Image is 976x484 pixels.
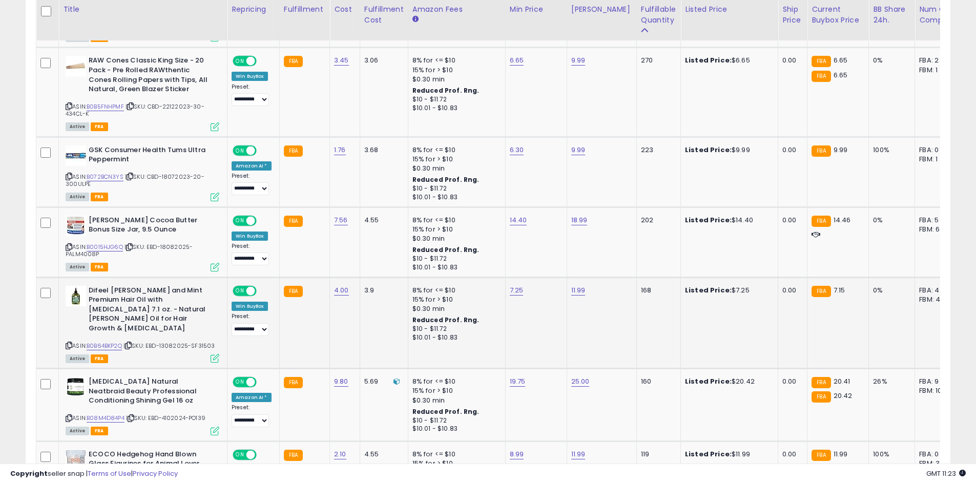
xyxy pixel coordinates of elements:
[66,286,86,306] img: 41lW3B0J4jL._SL40_.jpg
[412,304,497,313] div: $0.30 min
[919,386,953,395] div: FBM: 10
[685,145,732,155] b: Listed Price:
[364,145,400,155] div: 3.68
[412,315,480,324] b: Reduced Prof. Rng.
[834,376,850,386] span: 20.41
[412,416,497,425] div: $10 - $11.72
[510,449,524,459] a: 8.99
[66,377,219,434] div: ASIN:
[685,4,774,15] div: Listed Price
[66,243,193,258] span: | SKU: EBD-18082025-PALM4008P
[232,313,272,336] div: Preset:
[919,216,953,225] div: FBA: 5
[919,145,953,155] div: FBA: 0
[412,175,480,184] b: Reduced Prof. Rng.
[812,216,830,227] small: FBA
[919,66,953,75] div: FBM: 1
[834,215,851,225] span: 14.46
[571,449,586,459] a: 11.99
[87,243,123,251] a: B0015HJG6Q
[364,56,400,65] div: 3.06
[782,286,799,295] div: 0.00
[234,57,246,66] span: ON
[412,104,497,113] div: $10.01 - $10.83
[412,86,480,95] b: Reduced Prof. Rng.
[89,216,213,237] b: [PERSON_NAME] Cocoa Butter Bonus Size Jar, 9.5 Ounce
[66,145,219,200] div: ASIN:
[641,377,673,386] div: 160
[782,56,799,65] div: 0.00
[89,145,213,167] b: GSK Consumer Health Tums Ultra Peppermint
[685,145,770,155] div: $9.99
[834,145,848,155] span: 9.99
[412,145,497,155] div: 8% for <= $10
[66,263,89,271] span: All listings currently available for purchase on Amazon
[232,173,272,196] div: Preset:
[66,173,204,188] span: | SKU: CBD-18072023-20-300ULPE
[91,122,108,131] span: FBA
[782,4,803,26] div: Ship Price
[641,145,673,155] div: 223
[510,376,526,387] a: 19.75
[66,450,86,468] img: 51xu94-4MHL._SL40_.jpg
[334,285,349,296] a: 4.00
[919,377,953,386] div: FBA: 9
[334,145,346,155] a: 1.76
[412,333,497,342] div: $10.01 - $10.83
[284,56,303,67] small: FBA
[834,285,845,295] span: 7.15
[782,450,799,459] div: 0.00
[89,377,213,408] b: [MEDICAL_DATA] Natural Neatbraid Beauty Professional Conditioning Shining Gel 16 oz
[812,377,830,388] small: FBA
[232,232,268,241] div: Win BuyBox
[89,450,213,471] b: ECOCO Hedgehog Hand Blown Glass Figurines for Animal Lover
[284,377,303,388] small: FBA
[412,95,497,104] div: $10 - $11.72
[412,386,497,395] div: 15% for > $10
[412,245,480,254] b: Reduced Prof. Rng.
[91,193,108,201] span: FBA
[834,70,848,80] span: 6.65
[510,4,563,15] div: Min Price
[10,469,178,479] div: seller snap | |
[255,57,272,66] span: OFF
[234,216,246,225] span: ON
[234,450,246,459] span: ON
[412,155,497,164] div: 15% for > $10
[66,193,89,201] span: All listings currently available for purchase on Amazon
[571,4,632,15] div: [PERSON_NAME]
[919,56,953,65] div: FBA: 2
[89,56,213,96] b: RAW Cones Classic King Size - 20 Pack - Pre Rolled RAWthentic Cones Rolling Papers with Tips, All...
[571,215,588,225] a: 18.99
[334,449,346,459] a: 2.10
[926,469,966,478] span: 2025-09-17 11:23 GMT
[234,378,246,387] span: ON
[919,4,957,26] div: Num of Comp.
[255,286,272,295] span: OFF
[412,295,497,304] div: 15% for > $10
[232,83,272,107] div: Preset:
[685,449,732,459] b: Listed Price:
[91,354,108,363] span: FBA
[510,55,524,66] a: 6.65
[10,469,48,478] strong: Copyright
[812,56,830,67] small: FBA
[571,55,586,66] a: 9.99
[412,4,501,15] div: Amazon Fees
[364,216,400,225] div: 4.55
[571,145,586,155] a: 9.99
[412,450,497,459] div: 8% for <= $10
[284,4,325,15] div: Fulfillment
[66,56,219,130] div: ASIN:
[510,285,524,296] a: 7.25
[66,145,86,166] img: 41c7hAQFE2L._SL40_.jpg
[782,377,799,386] div: 0.00
[66,427,89,435] span: All listings currently available for purchase on Amazon
[63,4,223,15] div: Title
[510,145,524,155] a: 6.30
[685,216,770,225] div: $14.40
[412,66,497,75] div: 15% for > $10
[87,342,122,350] a: B0B64BKP2Q
[685,56,770,65] div: $6.65
[284,286,303,297] small: FBA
